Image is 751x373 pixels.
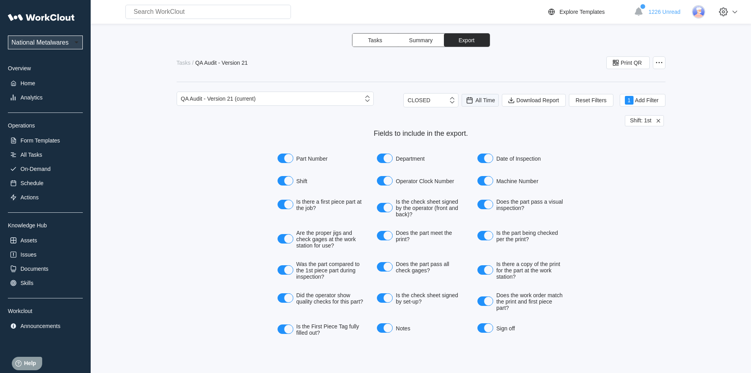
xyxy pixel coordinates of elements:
label: Department [373,150,469,167]
div: Skills [20,280,34,286]
a: Skills [8,277,83,289]
a: Issues [8,249,83,260]
button: Part Number [278,154,293,163]
button: Machine Number [477,176,493,186]
button: Was the part compared to the 1st piece part during inspection? [278,265,293,275]
button: Did the operator show quality checks for this part? [278,293,293,303]
label: Are the proper jigs and check gages at the work station for use? [273,227,369,252]
button: Is the part being checked per the print? [477,231,493,240]
button: Print QR [606,56,650,69]
div: On-Demand [20,166,50,172]
button: Is the First Piece Tag fully filled out? [278,324,293,334]
div: Schedule [20,180,43,186]
div: QA Audit - Version 21 [195,60,248,66]
label: Machine Number [473,173,569,189]
button: Does the part pass all check gages? [377,262,393,272]
a: Tasks [177,60,192,66]
label: Is there a copy of the print for the part at the work station? [473,258,569,283]
div: Knowledge Hub [8,222,83,229]
div: Documents [20,266,48,272]
label: Date of Inspection [473,150,569,167]
div: Tasks [177,60,191,66]
div: 1 [625,96,634,105]
div: CLOSED [408,97,430,103]
input: Search WorkClout [125,5,291,19]
button: Does the part meet the print? [377,231,393,240]
div: Announcements [20,323,60,329]
a: Analytics [8,92,83,103]
a: Documents [8,263,83,274]
label: Is the part being checked per the print? [473,227,569,246]
span: All Time [475,97,495,103]
div: Analytics [20,94,43,101]
span: Reset Filters [576,97,607,103]
button: Is the check sheet signed by the operator (front and back)? [377,203,393,212]
div: Fields to include in the export. [273,129,569,138]
a: Home [8,78,83,89]
div: Actions [20,194,39,201]
button: Does the work order match the print and first piece part? [477,296,493,306]
div: Workclout [8,308,83,314]
a: Announcements [8,321,83,332]
button: Department [377,154,393,163]
button: Notes [377,323,393,333]
label: Is the check sheet signed by the operator (front and back)? [373,195,469,221]
div: All Tasks [20,152,42,158]
button: Is the check sheet signed by set-up? [377,293,393,303]
button: 1Add Filter [620,94,665,107]
label: Was the part compared to the 1st piece part during inspection? [273,258,369,283]
div: Explore Templates [559,9,605,15]
a: On-Demand [8,163,83,174]
button: Operator Clock Number [377,176,393,186]
button: Sign off [477,323,493,333]
label: Is the First Piece Tag fully filled out? [273,320,369,339]
a: Explore Templates [547,7,630,17]
button: Shift [278,176,293,186]
label: Operator Clock Number [373,173,469,189]
button: Is there a copy of the print for the part at the work station? [477,265,493,275]
div: Issues [20,251,36,258]
label: Part Number [273,150,369,167]
a: Schedule [8,178,83,189]
label: Sign off [473,320,569,337]
div: Operations [8,122,83,129]
label: Is there a first piece part at the job? [273,195,369,214]
button: Does the part pass a visual inspection? [477,200,493,209]
button: Tasks [352,34,398,47]
span: Export [458,37,474,43]
label: Does the work order match the print and first piece part? [473,289,569,314]
img: user-3.png [692,5,705,19]
a: Actions [8,192,83,203]
span: Summary [409,37,433,43]
div: Overview [8,65,83,71]
a: Assets [8,235,83,246]
button: Download Report [502,94,566,107]
button: Summary [398,34,444,47]
span: 1226 Unread [649,9,680,15]
div: Home [20,80,35,86]
span: Add Filter [635,97,659,103]
button: Are the proper jigs and check gages at the work station for use? [278,234,293,244]
div: QA Audit - Version 21 (current) [181,96,256,102]
label: Does the part pass a visual inspection? [473,195,569,214]
button: Date of Inspection [477,154,493,163]
label: Notes [373,320,469,337]
button: Export [444,34,490,47]
div: Assets [20,237,37,244]
a: All Tasks [8,149,83,160]
span: Tasks [368,37,382,43]
label: Does the part meet the print? [373,227,469,246]
span: Download Report [516,97,559,103]
a: Form Templates [8,135,83,146]
label: Is the check sheet signed by set-up? [373,289,469,308]
div: / [192,60,194,66]
label: Did the operator show quality checks for this part? [273,289,369,308]
label: Shift [273,173,369,189]
button: Is there a first piece part at the job? [278,200,293,209]
label: Does the part pass all check gages? [373,258,469,277]
button: Reset Filters [569,94,613,107]
span: Shift: 1st [630,117,651,124]
div: Form Templates [20,137,60,144]
span: Print QR [621,60,642,66]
